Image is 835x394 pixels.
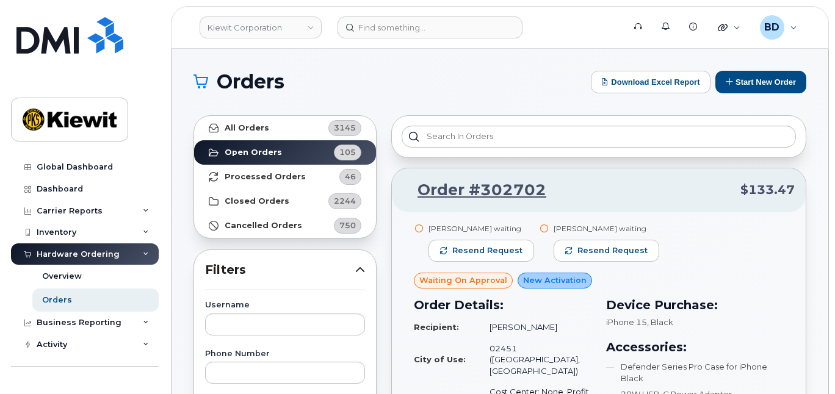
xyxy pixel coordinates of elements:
[606,361,784,384] li: Defender Series Pro Case for iPhone Black
[782,341,826,385] iframe: Messenger Launcher
[606,296,784,314] h3: Device Purchase:
[419,274,507,286] span: Waiting On Approval
[740,181,795,199] span: $133.47
[523,274,587,286] span: New Activation
[479,338,591,382] td: 02451 ([GEOGRAPHIC_DATA], [GEOGRAPHIC_DATA])
[194,213,376,238] a: Cancelled Orders750
[225,148,282,157] strong: Open Orders
[414,322,459,332] strong: Recipient:
[339,146,356,158] span: 105
[225,172,306,182] strong: Processed Orders
[345,171,356,182] span: 46
[452,245,522,256] span: Resend request
[414,296,591,314] h3: Order Details:
[414,354,466,364] strong: City of Use:
[606,338,784,356] h3: Accessories:
[428,223,534,234] div: [PERSON_NAME] waiting
[205,350,365,358] label: Phone Number
[194,116,376,140] a: All Orders3145
[334,195,356,207] span: 2244
[479,317,591,338] td: [PERSON_NAME]
[225,221,302,231] strong: Cancelled Orders
[225,196,289,206] strong: Closed Orders
[402,126,796,148] input: Search in orders
[205,301,365,309] label: Username
[194,165,376,189] a: Processed Orders46
[591,71,710,93] button: Download Excel Report
[403,179,546,201] a: Order #302702
[205,261,355,279] span: Filters
[647,317,673,327] span: , Black
[715,71,806,93] button: Start New Order
[225,123,269,133] strong: All Orders
[334,122,356,134] span: 3145
[217,73,284,91] span: Orders
[339,220,356,231] span: 750
[554,223,659,234] div: [PERSON_NAME] waiting
[577,245,648,256] span: Resend request
[194,189,376,213] a: Closed Orders2244
[428,240,534,262] button: Resend request
[606,317,647,327] span: iPhone 15
[194,140,376,165] a: Open Orders105
[554,240,659,262] button: Resend request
